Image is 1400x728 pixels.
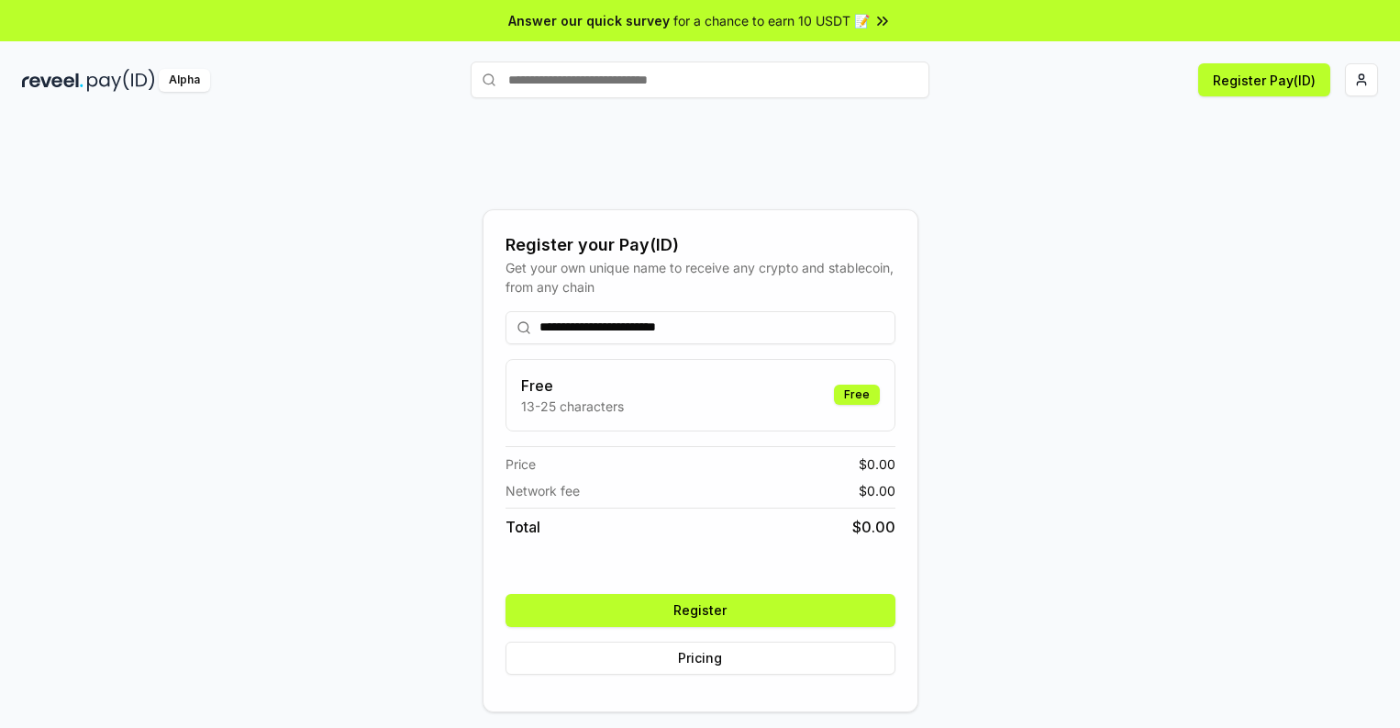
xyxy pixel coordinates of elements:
[1198,63,1330,96] button: Register Pay(ID)
[834,385,880,405] div: Free
[87,69,155,92] img: pay_id
[506,642,895,675] button: Pricing
[506,232,895,258] div: Register your Pay(ID)
[506,481,580,500] span: Network fee
[859,481,895,500] span: $ 0.00
[508,11,670,30] span: Answer our quick survey
[852,516,895,538] span: $ 0.00
[159,69,210,92] div: Alpha
[506,454,536,474] span: Price
[506,258,895,297] div: Get your own unique name to receive any crypto and stablecoin, from any chain
[22,69,83,92] img: reveel_dark
[521,375,624,397] h3: Free
[673,11,870,30] span: for a chance to earn 10 USDT 📝
[506,594,895,627] button: Register
[506,516,540,538] span: Total
[859,454,895,474] span: $ 0.00
[521,397,624,416] p: 13-25 characters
